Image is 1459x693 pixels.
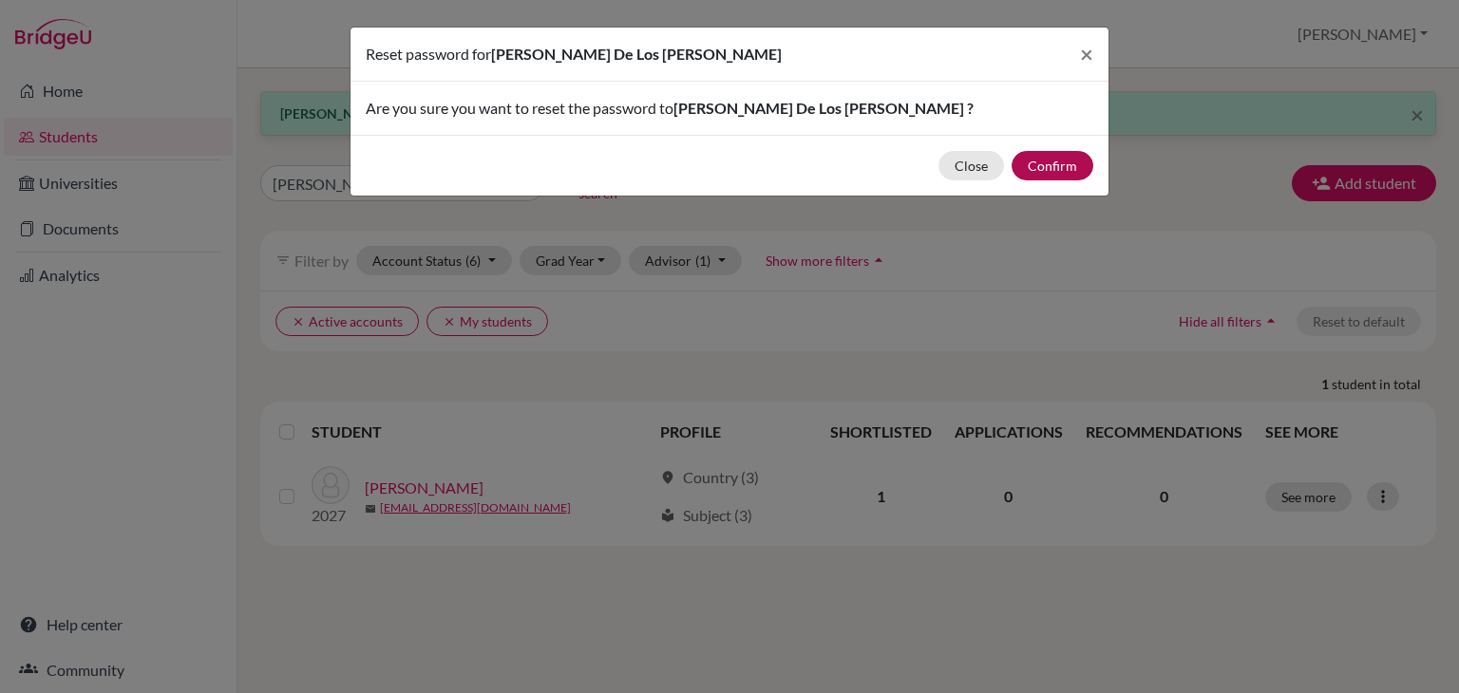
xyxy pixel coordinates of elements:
[366,45,491,63] span: Reset password for
[1080,40,1093,67] span: ×
[1012,151,1093,180] button: Confirm
[1065,28,1108,81] button: Close
[491,45,782,63] span: [PERSON_NAME] De Los [PERSON_NAME]
[938,151,1004,180] button: Close
[673,99,974,117] span: [PERSON_NAME] De Los [PERSON_NAME] ?
[366,97,1093,120] p: Are you sure you want to reset the password to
